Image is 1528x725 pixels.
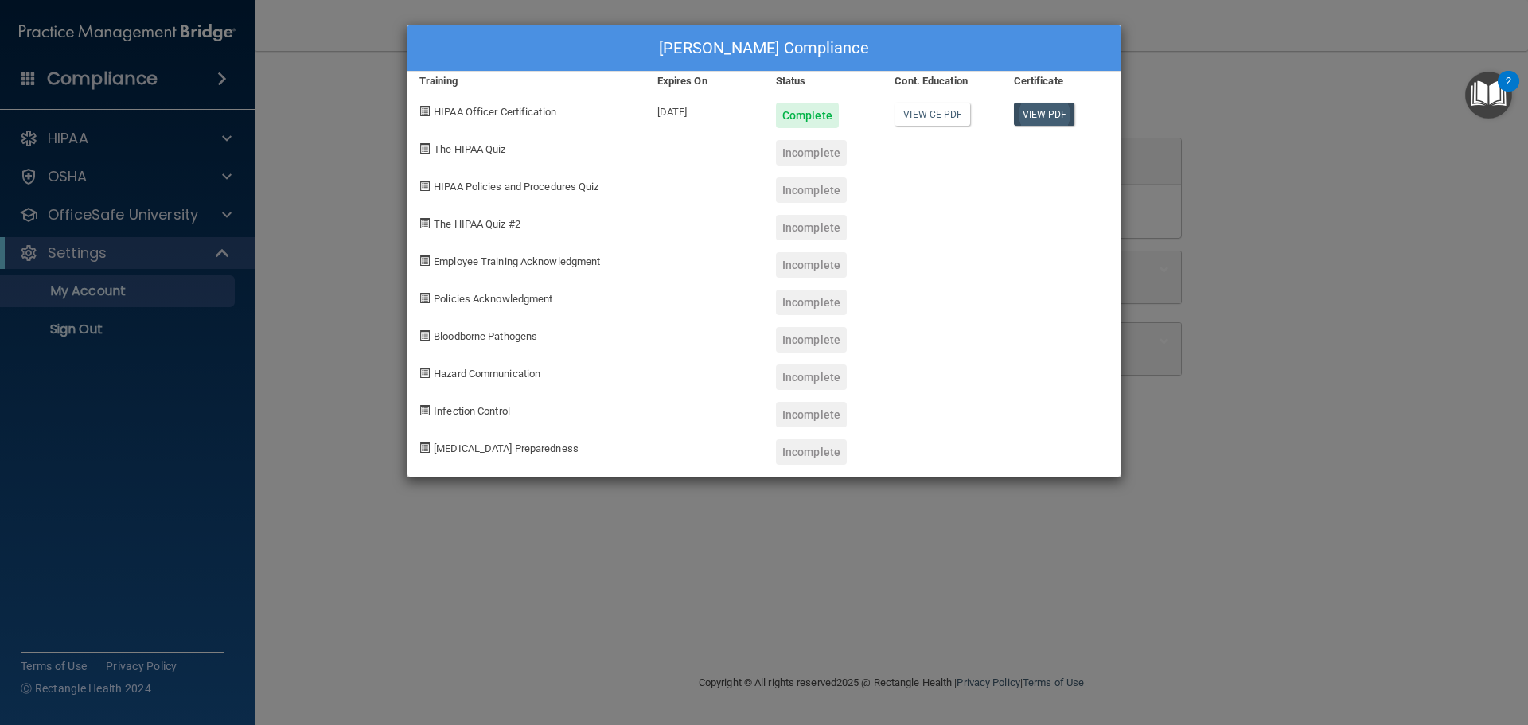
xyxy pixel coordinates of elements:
[1506,81,1511,102] div: 2
[776,103,839,128] div: Complete
[407,25,1121,72] div: [PERSON_NAME] Compliance
[895,103,970,126] a: View CE PDF
[776,439,847,465] div: Incomplete
[645,72,764,91] div: Expires On
[776,177,847,203] div: Incomplete
[434,442,579,454] span: [MEDICAL_DATA] Preparedness
[776,252,847,278] div: Incomplete
[1002,72,1121,91] div: Certificate
[776,364,847,390] div: Incomplete
[776,327,847,353] div: Incomplete
[434,330,537,342] span: Bloodborne Pathogens
[434,293,552,305] span: Policies Acknowledgment
[645,91,764,128] div: [DATE]
[434,181,598,193] span: HIPAA Policies and Procedures Quiz
[776,215,847,240] div: Incomplete
[434,218,520,230] span: The HIPAA Quiz #2
[883,72,1001,91] div: Cont. Education
[776,402,847,427] div: Incomplete
[434,143,505,155] span: The HIPAA Quiz
[1014,103,1075,126] a: View PDF
[1465,72,1512,119] button: Open Resource Center, 2 new notifications
[764,72,883,91] div: Status
[434,405,510,417] span: Infection Control
[776,140,847,166] div: Incomplete
[776,290,847,315] div: Incomplete
[407,72,645,91] div: Training
[434,255,600,267] span: Employee Training Acknowledgment
[434,106,556,118] span: HIPAA Officer Certification
[434,368,540,380] span: Hazard Communication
